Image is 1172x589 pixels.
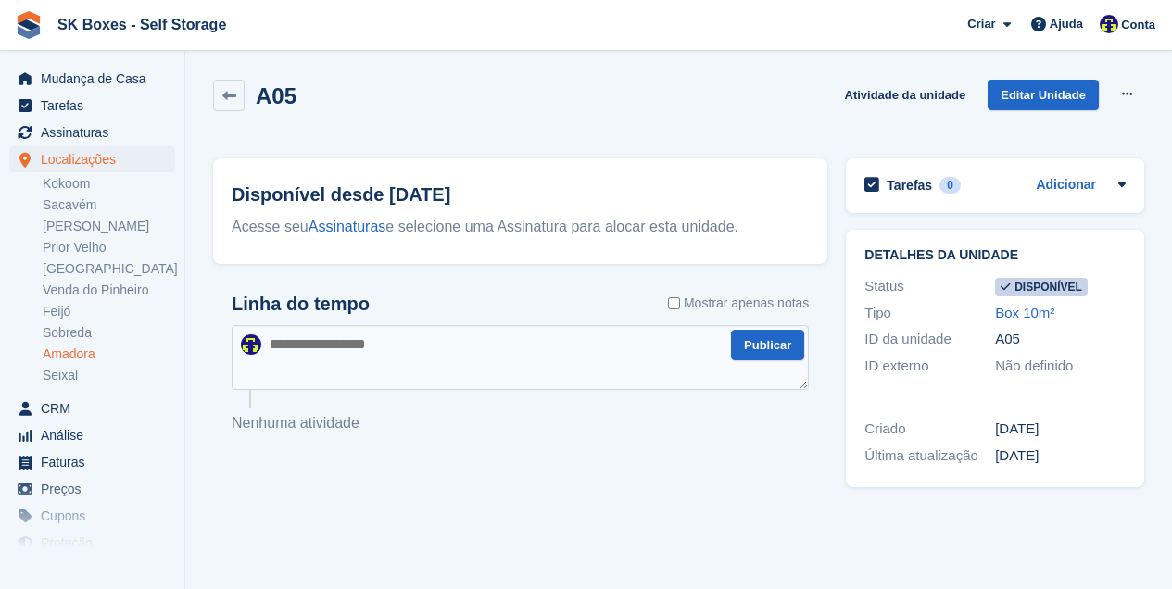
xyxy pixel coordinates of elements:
a: Prior Velho [43,239,175,257]
div: Tipo [864,303,995,324]
a: Seixal [43,367,175,384]
span: Criar [967,15,995,33]
h2: Disponível desde [DATE] [232,181,809,208]
h2: Detalhes da unidade [864,248,1126,263]
a: menu [9,93,175,119]
a: Editar Unidade [988,80,1099,110]
a: Assinaturas [309,219,386,234]
span: CRM [41,395,152,421]
a: menu [9,146,175,172]
span: Preços [41,476,152,502]
h2: Tarefas [887,177,932,194]
img: stora-icon-8386f47178a22dfd0bd8f6a31ec36ba5ce8667c1dd55bd0f319d3a0aa187defe.svg [15,11,43,39]
a: Venda do Pinheiro [43,282,175,299]
div: Criado [864,419,995,440]
div: A05 [995,329,1126,350]
div: Acesse seu e selecione uma Assinatura para alocar esta unidade. [232,216,809,238]
span: Ajuda [1050,15,1083,33]
a: Atividade da unidade [838,80,974,110]
div: Última atualização [864,445,995,467]
a: menu [9,449,175,475]
span: Conta [1121,16,1155,34]
h2: A05 [256,83,296,108]
a: Kokoom [43,175,175,193]
a: [PERSON_NAME] [43,218,175,235]
div: Status [864,276,995,297]
span: Tarefas [41,93,152,119]
label: Mostrar apenas notas [668,294,809,313]
div: 0 [939,177,961,194]
a: Adicionar [1036,175,1096,196]
a: Sobreda [43,324,175,342]
span: Assinaturas [41,119,152,145]
a: Box 10m² [995,305,1054,320]
a: [GEOGRAPHIC_DATA] [43,260,175,278]
a: menu [9,476,175,502]
a: menu [9,66,175,92]
div: [DATE] [995,445,1126,467]
a: Feijó [43,303,175,320]
a: Amadora [43,345,175,363]
a: menu [9,503,175,529]
div: ID externo [864,356,995,377]
h2: Linha do tempo [232,294,370,315]
a: SK Boxes - Self Storage [50,9,233,40]
input: Mostrar apenas notas [668,294,680,313]
p: Nenhuma atividade [232,412,809,434]
a: menu [9,395,175,421]
span: Proteção [41,530,152,556]
button: Publicar [731,330,804,360]
span: Cupons [41,503,152,529]
span: Análise [41,422,152,448]
a: Sacavém [43,196,175,214]
span: Mudança de Casa [41,66,152,92]
img: Rita Ferreira [1100,15,1118,33]
a: menu [9,422,175,448]
div: [DATE] [995,419,1126,440]
a: menu [9,530,175,556]
span: Disponível [995,278,1088,296]
span: Localizações [41,146,152,172]
a: menu [9,119,175,145]
div: Não definido [995,356,1126,377]
div: ID da unidade [864,329,995,350]
img: Rita Ferreira [241,334,261,355]
span: Faturas [41,449,152,475]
